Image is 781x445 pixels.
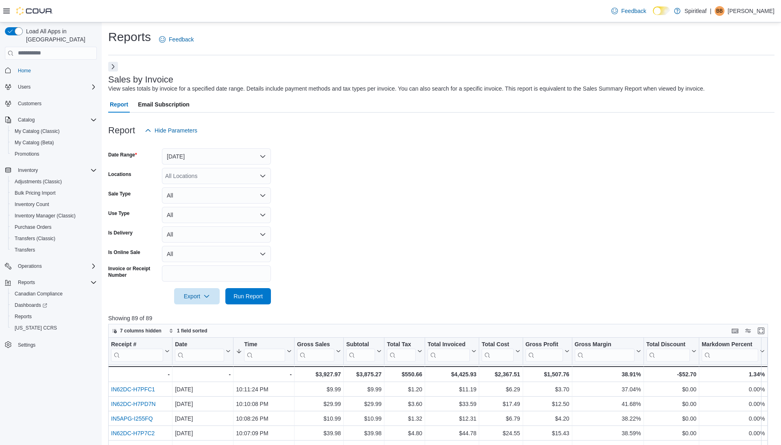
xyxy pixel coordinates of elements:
[15,82,34,92] button: Users
[756,326,766,336] button: Enter fullscreen
[15,247,35,253] span: Transfers
[15,291,63,297] span: Canadian Compliance
[108,126,135,135] h3: Report
[11,323,60,333] a: [US_STATE] CCRS
[346,341,375,348] div: Subtotal
[387,341,416,361] div: Total Tax
[387,384,422,394] div: $1.20
[8,322,100,334] button: [US_STATE] CCRS
[108,265,159,278] label: Invoice or Receipt Number
[526,414,569,423] div: $4.20
[244,341,285,361] div: Time
[575,414,641,423] div: 38.22%
[482,341,520,361] button: Total Cost
[155,126,197,135] span: Hide Parameters
[646,399,696,409] div: $0.00
[526,384,569,394] div: $3.70
[428,369,476,379] div: $4,425.93
[482,341,513,348] div: Total Cost
[11,200,52,209] a: Inventory Count
[685,6,707,16] p: Spiritleaf
[15,65,97,76] span: Home
[174,288,220,304] button: Export
[2,81,100,93] button: Users
[15,201,49,208] span: Inventory Count
[111,369,170,379] div: -
[8,311,100,322] button: Reports
[260,173,266,179] button: Open list of options
[346,414,382,423] div: $10.99
[428,384,476,394] div: $11.19
[15,165,41,175] button: Inventory
[142,122,201,139] button: Hide Parameters
[346,341,375,361] div: Subtotal
[23,27,97,43] span: Load All Apps in [GEOGRAPHIC_DATA]
[18,100,41,107] span: Customers
[15,128,60,135] span: My Catalog (Classic)
[109,326,165,336] button: 7 columns hidden
[111,341,163,361] div: Receipt # URL
[15,235,55,242] span: Transfers (Classic)
[387,369,422,379] div: $550.66
[646,341,690,348] div: Total Discount
[575,341,635,348] div: Gross Margin
[646,341,690,361] div: Total Discount
[15,115,38,125] button: Catalog
[297,341,341,361] button: Gross Sales
[428,414,476,423] div: $12.31
[111,386,155,393] a: IN62DC-H7PFC1
[297,414,341,423] div: $10.99
[15,99,45,109] a: Customers
[111,341,170,361] button: Receipt #
[15,278,38,287] button: Reports
[8,176,100,187] button: Adjustments (Classic)
[2,65,100,76] button: Home
[236,399,292,409] div: 10:10:08 PM
[716,6,723,16] span: BB
[11,188,97,198] span: Bulk Pricing Import
[646,341,696,361] button: Total Discount
[108,171,131,178] label: Locations
[162,207,271,223] button: All
[11,289,97,299] span: Canadian Compliance
[156,31,197,48] a: Feedback
[169,35,194,43] span: Feedback
[8,199,100,210] button: Inventory Count
[387,428,422,438] div: $4.80
[225,288,271,304] button: Run Report
[11,126,97,136] span: My Catalog (Classic)
[2,114,100,126] button: Catalog
[108,85,705,93] div: View sales totals by invoice for a specified date range. Details include payment methods and tax ...
[111,430,155,436] a: IN62DC-H7P7C2
[236,428,292,438] div: 10:07:09 PM
[346,369,382,379] div: $3,875.27
[702,414,765,423] div: 0.00%
[526,341,563,361] div: Gross Profit
[11,312,35,321] a: Reports
[8,187,100,199] button: Bulk Pricing Import
[8,233,100,244] button: Transfers (Classic)
[297,341,334,348] div: Gross Sales
[108,314,774,322] p: Showing 89 of 89
[108,75,173,85] h3: Sales by Invoice
[175,384,231,394] div: [DATE]
[108,210,129,217] label: Use Type
[8,244,100,256] button: Transfers
[162,187,271,204] button: All
[111,341,163,348] div: Receipt #
[710,6,711,16] p: |
[428,399,476,409] div: $33.59
[387,341,422,361] button: Total Tax
[15,190,56,196] span: Bulk Pricing Import
[428,341,470,361] div: Total Invoiced
[15,151,39,157] span: Promotions
[575,341,635,361] div: Gross Margin
[387,341,416,348] div: Total Tax
[297,341,334,361] div: Gross Sales
[11,245,97,255] span: Transfers
[179,288,215,304] span: Export
[111,415,153,422] a: IN5APG-I255FQ
[11,222,55,232] a: Purchase Orders
[387,399,422,409] div: $3.60
[702,428,765,438] div: 0.00%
